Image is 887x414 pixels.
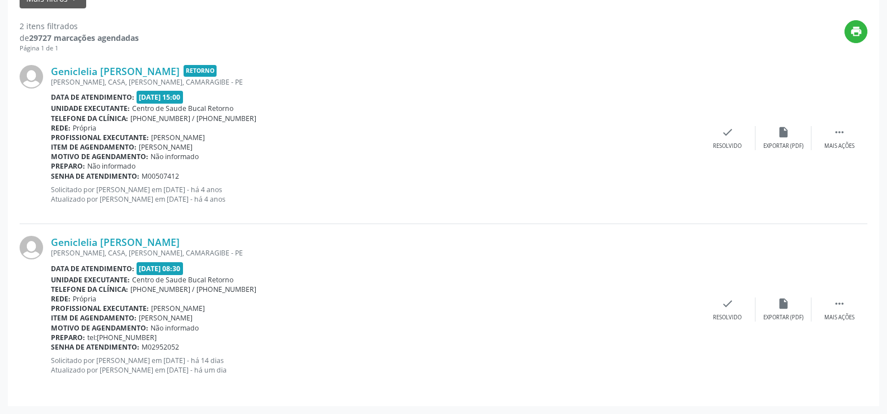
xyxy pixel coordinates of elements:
[51,171,139,181] b: Senha de atendimento:
[51,65,180,77] a: Geniclelia [PERSON_NAME]
[132,104,233,113] span: Centro de Saude Bucal Retorno
[137,262,184,275] span: [DATE] 08:30
[51,333,85,342] b: Preparo:
[151,323,199,333] span: Não informado
[73,123,96,133] span: Própria
[20,32,139,44] div: de
[833,126,846,138] i: 
[139,142,193,152] span: [PERSON_NAME]
[87,333,157,342] span: tel:[PHONE_NUMBER]
[184,65,217,77] span: Retorno
[151,304,205,313] span: [PERSON_NAME]
[51,356,700,375] p: Solicitado por [PERSON_NAME] em [DATE] - há 14 dias Atualizado por [PERSON_NAME] em [DATE] - há u...
[130,114,256,123] span: [PHONE_NUMBER] / [PHONE_NUMBER]
[51,342,139,352] b: Senha de atendimento:
[130,285,256,294] span: [PHONE_NUMBER] / [PHONE_NUMBER]
[132,275,233,285] span: Centro de Saude Bucal Retorno
[51,161,85,171] b: Preparo:
[824,314,855,322] div: Mais ações
[51,114,128,123] b: Telefone da clínica:
[51,304,149,313] b: Profissional executante:
[844,20,867,43] button: print
[51,142,137,152] b: Item de agendamento:
[51,133,149,142] b: Profissional executante:
[850,25,862,38] i: print
[20,65,43,89] img: img
[20,20,139,32] div: 2 itens filtrados
[51,123,71,133] b: Rede:
[721,126,734,138] i: check
[51,323,148,333] b: Motivo de agendamento:
[763,142,804,150] div: Exportar (PDF)
[73,294,96,304] span: Própria
[51,185,700,204] p: Solicitado por [PERSON_NAME] em [DATE] - há 4 anos Atualizado por [PERSON_NAME] em [DATE] - há 4 ...
[763,314,804,322] div: Exportar (PDF)
[51,313,137,323] b: Item de agendamento:
[51,275,130,285] b: Unidade executante:
[142,171,179,181] span: M00507412
[51,248,700,258] div: [PERSON_NAME], CASA, [PERSON_NAME], CAMARAGIBE - PE
[20,236,43,259] img: img
[777,126,790,138] i: insert_drive_file
[833,297,846,310] i: 
[721,297,734,310] i: check
[51,152,148,161] b: Motivo de agendamento:
[51,92,134,102] b: Data de atendimento:
[20,44,139,53] div: Página 1 de 1
[137,91,184,104] span: [DATE] 15:00
[142,342,179,352] span: M02952052
[777,297,790,310] i: insert_drive_file
[29,32,139,43] strong: 29727 marcações agendadas
[51,285,128,294] b: Telefone da clínica:
[713,142,741,150] div: Resolvido
[824,142,855,150] div: Mais ações
[51,236,180,248] a: Geniclelia [PERSON_NAME]
[51,264,134,273] b: Data de atendimento:
[139,313,193,323] span: [PERSON_NAME]
[51,294,71,304] b: Rede:
[713,314,741,322] div: Resolvido
[51,104,130,113] b: Unidade executante:
[151,152,199,161] span: Não informado
[51,77,700,87] div: [PERSON_NAME], CASA, [PERSON_NAME], CAMARAGIBE - PE
[87,161,135,171] span: Não informado
[151,133,205,142] span: [PERSON_NAME]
